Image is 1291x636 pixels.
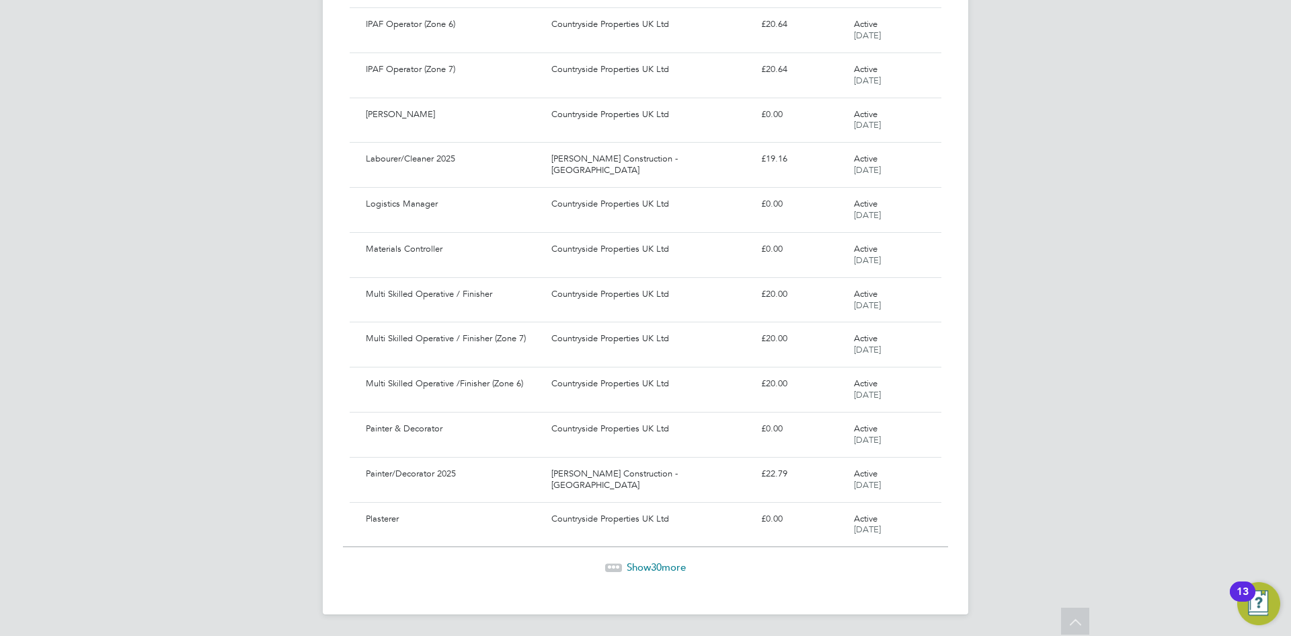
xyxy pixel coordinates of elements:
[651,561,662,573] span: 30
[756,238,849,260] div: £0.00
[360,283,546,306] div: Multi Skilled Operative / Finisher
[756,508,849,530] div: £0.00
[546,283,755,306] div: Countryside Properties UK Ltd
[854,299,881,311] span: [DATE]
[854,75,881,86] span: [DATE]
[546,59,755,81] div: Countryside Properties UK Ltd
[854,288,877,299] span: Active
[854,243,877,254] span: Active
[756,148,849,170] div: £19.16
[360,463,546,485] div: Painter/Decorator 2025
[854,513,877,524] span: Active
[546,328,755,350] div: Countryside Properties UK Ltd
[756,328,849,350] div: £20.00
[360,193,546,215] div: Logistics Manager
[854,254,881,266] span: [DATE]
[854,423,877,434] span: Active
[756,13,849,36] div: £20.64
[360,418,546,440] div: Painter & Decorator
[360,148,546,170] div: Labourer/Cleaner 2025
[854,209,881,221] span: [DATE]
[854,119,881,131] span: [DATE]
[756,373,849,395] div: £20.00
[854,468,877,479] span: Active
[854,198,877,209] span: Active
[854,153,877,164] span: Active
[546,508,755,530] div: Countryside Properties UK Ltd
[627,561,686,573] span: Show more
[854,30,881,41] span: [DATE]
[360,508,546,530] div: Plasterer
[360,13,546,36] div: IPAF Operator (Zone 6)
[360,238,546,260] div: Materials Controller
[854,18,877,30] span: Active
[854,108,877,120] span: Active
[854,332,877,344] span: Active
[854,164,881,176] span: [DATE]
[756,104,849,126] div: £0.00
[756,283,849,306] div: £20.00
[546,418,755,440] div: Countryside Properties UK Ltd
[854,63,877,75] span: Active
[360,104,546,126] div: [PERSON_NAME]
[546,238,755,260] div: Countryside Properties UK Ltd
[756,418,849,440] div: £0.00
[854,524,881,535] span: [DATE]
[360,328,546,350] div: Multi Skilled Operative / Finisher (Zone 7)
[854,378,877,389] span: Active
[756,59,849,81] div: £20.64
[360,59,546,81] div: IPAF Operator (Zone 7)
[1237,582,1280,625] button: Open Resource Center, 13 new notifications
[546,104,755,126] div: Countryside Properties UK Ltd
[546,463,755,497] div: [PERSON_NAME] Construction - [GEOGRAPHIC_DATA]
[854,479,881,491] span: [DATE]
[756,463,849,485] div: £22.79
[360,373,546,395] div: Multi Skilled Operative /Finisher (Zone 6)
[546,373,755,395] div: Countryside Properties UK Ltd
[546,148,755,182] div: [PERSON_NAME] Construction - [GEOGRAPHIC_DATA]
[1237,592,1249,609] div: 13
[546,193,755,215] div: Countryside Properties UK Ltd
[854,344,881,355] span: [DATE]
[756,193,849,215] div: £0.00
[854,434,881,446] span: [DATE]
[854,389,881,400] span: [DATE]
[546,13,755,36] div: Countryside Properties UK Ltd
